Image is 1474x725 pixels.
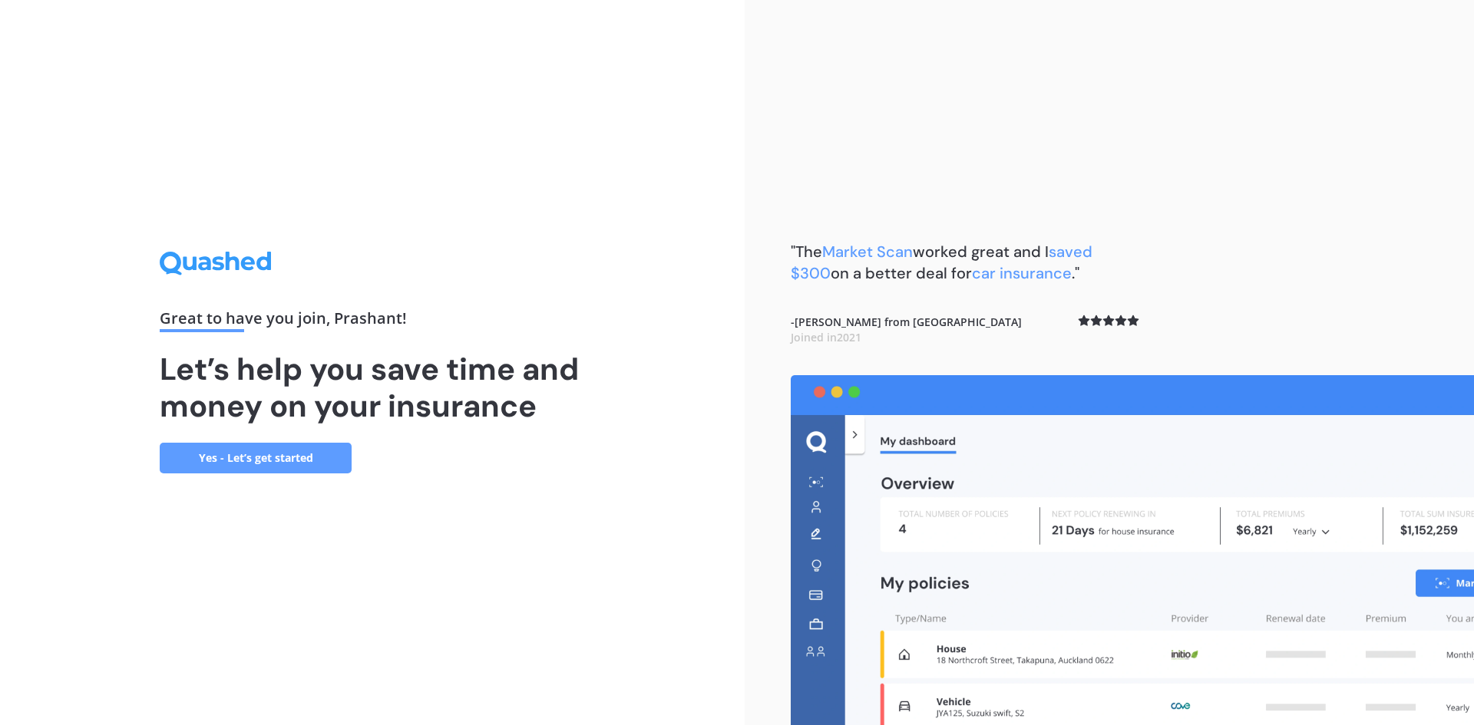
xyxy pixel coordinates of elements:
[791,330,861,344] span: Joined in 2021
[791,375,1474,725] img: dashboard.webp
[160,443,352,473] a: Yes - Let’s get started
[791,242,1092,283] span: saved $300
[791,315,1022,344] b: - [PERSON_NAME] from [GEOGRAPHIC_DATA]
[972,263,1072,283] span: car insurance
[791,242,1092,283] b: "The worked great and I on a better deal for ."
[822,242,913,262] span: Market Scan
[160,351,585,424] h1: Let’s help you save time and money on your insurance
[160,311,585,332] div: Great to have you join , Prashant !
